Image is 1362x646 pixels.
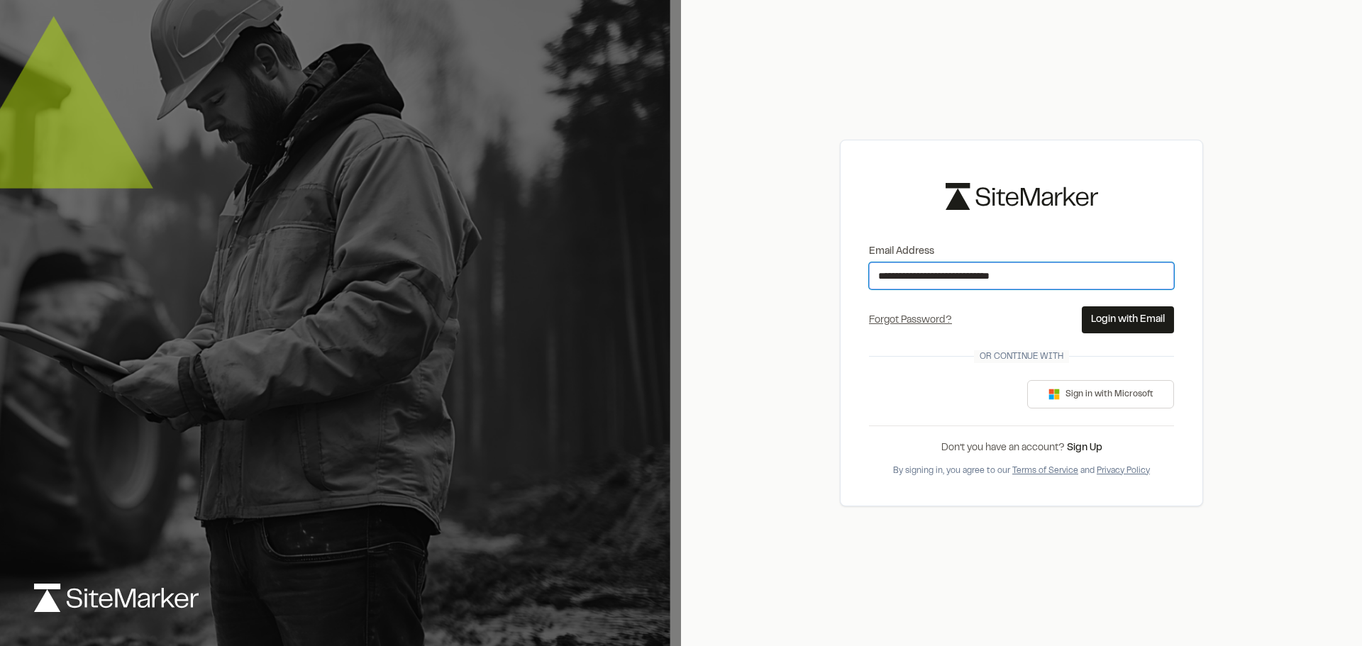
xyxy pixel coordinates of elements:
[1082,306,1174,333] button: Login with Email
[869,316,952,325] a: Forgot Password?
[1097,464,1150,477] button: Privacy Policy
[1067,444,1102,452] a: Sign Up
[862,379,1007,410] iframe: Sign in with Google Button
[34,584,199,612] img: logo-white-rebrand.svg
[869,440,1174,456] div: Don’t you have an account?
[869,464,1174,477] div: By signing in, you agree to our and
[974,350,1069,363] span: Or continue with
[1012,464,1078,477] button: Terms of Service
[1027,380,1174,408] button: Sign in with Microsoft
[869,244,1174,260] label: Email Address
[946,183,1098,209] img: logo-black-rebrand.svg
